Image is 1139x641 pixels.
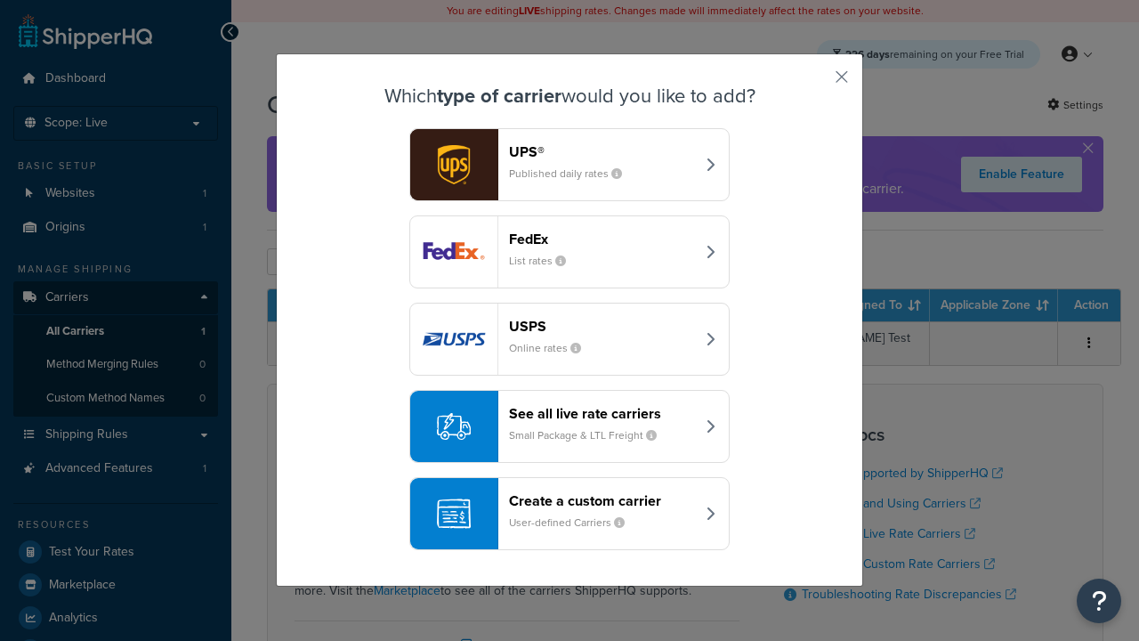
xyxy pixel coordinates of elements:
button: See all live rate carriersSmall Package & LTL Freight [409,390,730,463]
button: ups logoUPS®Published daily rates [409,128,730,201]
button: Create a custom carrierUser-defined Carriers [409,477,730,550]
small: Online rates [509,340,595,356]
header: USPS [509,318,695,335]
button: Open Resource Center [1077,579,1121,623]
header: UPS® [509,143,695,160]
button: usps logoUSPSOnline rates [409,303,730,376]
img: usps logo [410,304,497,375]
strong: type of carrier [437,81,561,110]
h3: Which would you like to add? [321,85,818,107]
img: fedEx logo [410,216,497,288]
header: Create a custom carrier [509,492,695,509]
img: ups logo [410,129,497,200]
small: Published daily rates [509,166,636,182]
small: Small Package & LTL Freight [509,427,671,443]
small: User-defined Carriers [509,515,639,531]
small: List rates [509,253,580,269]
img: icon-carrier-liverate-becf4550.svg [437,410,471,443]
header: FedEx [509,231,695,247]
header: See all live rate carriers [509,405,695,422]
button: fedEx logoFedExList rates [409,215,730,288]
img: icon-carrier-custom-c93b8a24.svg [437,497,471,531]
